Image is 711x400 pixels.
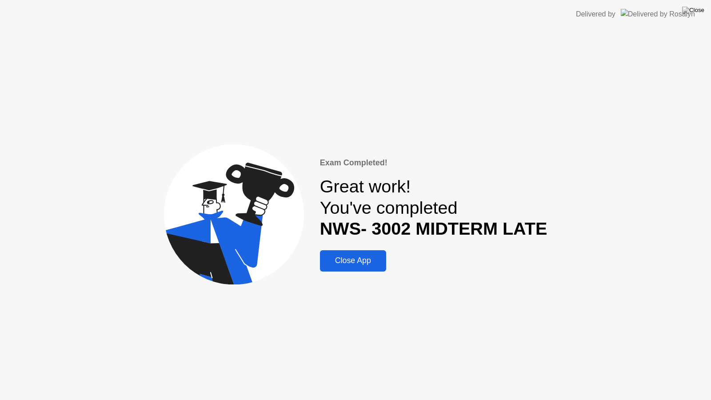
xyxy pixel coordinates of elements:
[682,7,704,14] img: Close
[576,9,615,20] div: Delivered by
[320,157,547,169] div: Exam Completed!
[320,250,386,272] button: Close App
[323,256,383,265] div: Close App
[621,9,695,19] img: Delivered by Rosalyn
[320,176,547,240] div: Great work! You've completed
[320,219,547,238] b: NWS- 3002 MIDTERM LATE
